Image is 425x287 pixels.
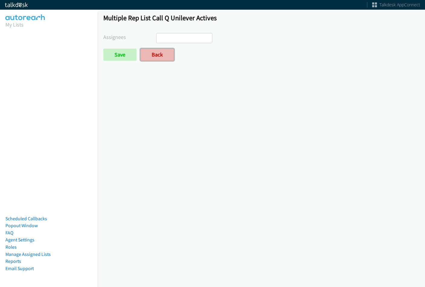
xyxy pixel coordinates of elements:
a: Manage Assigned Lists [5,251,51,257]
a: Scheduled Callbacks [5,216,47,221]
input: Save [103,49,137,61]
a: My Lists [5,21,24,28]
a: Reports [5,258,21,264]
a: Talkdesk AppConnect [372,2,420,8]
a: FAQ [5,230,13,236]
h1: Multiple Rep List Call Q Unilever Actives [103,14,420,22]
a: Email Support [5,266,34,271]
a: Agent Settings [5,237,34,243]
label: Assignees [103,33,156,41]
a: Roles [5,244,17,250]
a: Popout Window [5,223,38,228]
a: Back [140,49,174,61]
